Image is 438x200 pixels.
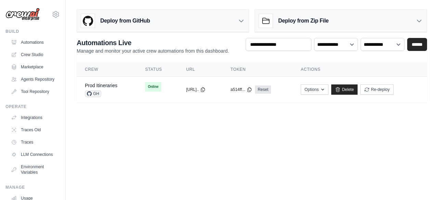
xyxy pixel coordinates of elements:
a: Delete [331,84,358,95]
a: Traces [8,137,60,148]
h3: Deploy from GitHub [100,17,150,25]
p: Manage and monitor your active crew automations from this dashboard. [77,48,229,54]
h2: Automations Live [77,38,229,48]
span: Online [145,82,161,92]
a: Environment Variables [8,161,60,178]
a: Automations [8,37,60,48]
a: Agents Repository [8,74,60,85]
button: Options [301,84,328,95]
a: Integrations [8,112,60,123]
img: GitHub Logo [81,14,95,28]
a: Reset [255,85,271,94]
img: Logo [5,8,40,21]
th: Actions [293,63,427,77]
a: Traces Old [8,124,60,135]
th: Crew [77,63,137,77]
span: GH [85,90,101,97]
div: Manage [5,185,60,190]
a: Marketplace [8,62,60,72]
th: URL [178,63,222,77]
button: Re-deploy [360,84,394,95]
a: LLM Connections [8,149,60,160]
div: Build [5,29,60,34]
th: Token [222,63,293,77]
div: Operate [5,104,60,109]
a: Crew Studio [8,49,60,60]
a: Tool Repository [8,86,60,97]
h3: Deploy from Zip File [278,17,328,25]
a: Prod Itineraries [85,83,117,88]
button: a514ff... [231,87,252,92]
th: Status [137,63,178,77]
